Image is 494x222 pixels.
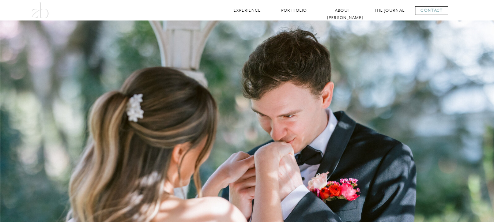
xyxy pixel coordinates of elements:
[327,7,359,14] a: About [PERSON_NAME]
[279,7,309,14] a: Portfolio
[233,7,262,14] a: Experience
[374,7,405,14] a: The Journal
